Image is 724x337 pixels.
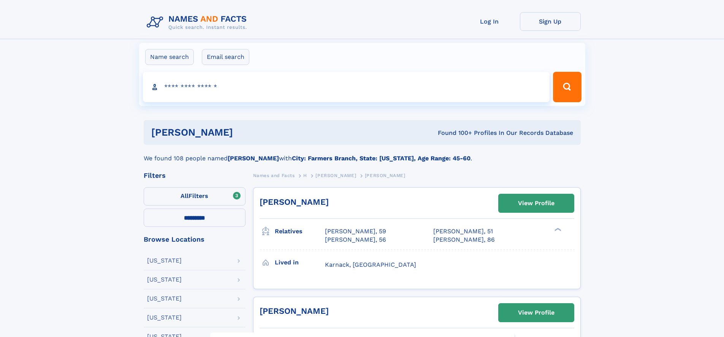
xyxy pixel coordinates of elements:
[228,155,279,162] b: [PERSON_NAME]
[143,72,550,102] input: search input
[147,315,182,321] div: [US_STATE]
[315,173,356,178] span: [PERSON_NAME]
[144,172,246,179] div: Filters
[292,155,471,162] b: City: Farmers Branch, State: [US_STATE], Age Range: 45-60
[181,192,189,199] span: All
[518,304,554,321] div: View Profile
[144,145,581,163] div: We found 108 people named with .
[275,225,325,238] h3: Relatives
[260,306,329,316] a: [PERSON_NAME]
[433,227,493,236] a: [PERSON_NAME], 51
[144,187,246,206] label: Filters
[325,227,386,236] a: [PERSON_NAME], 59
[325,236,386,244] a: [PERSON_NAME], 56
[325,261,416,268] span: Karnack, [GEOGRAPHIC_DATA]
[459,12,520,31] a: Log In
[253,171,295,180] a: Names and Facts
[144,236,246,243] div: Browse Locations
[315,171,356,180] a: [PERSON_NAME]
[147,277,182,283] div: [US_STATE]
[144,12,253,33] img: Logo Names and Facts
[147,258,182,264] div: [US_STATE]
[145,49,194,65] label: Name search
[499,304,574,322] a: View Profile
[151,128,336,137] h1: [PERSON_NAME]
[553,227,562,232] div: ❯
[147,296,182,302] div: [US_STATE]
[303,171,307,180] a: H
[335,129,573,137] div: Found 100+ Profiles In Our Records Database
[260,197,329,207] a: [PERSON_NAME]
[202,49,249,65] label: Email search
[303,173,307,178] span: H
[518,195,554,212] div: View Profile
[499,194,574,212] a: View Profile
[365,173,406,178] span: [PERSON_NAME]
[433,236,495,244] a: [PERSON_NAME], 86
[275,256,325,269] h3: Lived in
[553,72,581,102] button: Search Button
[520,12,581,31] a: Sign Up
